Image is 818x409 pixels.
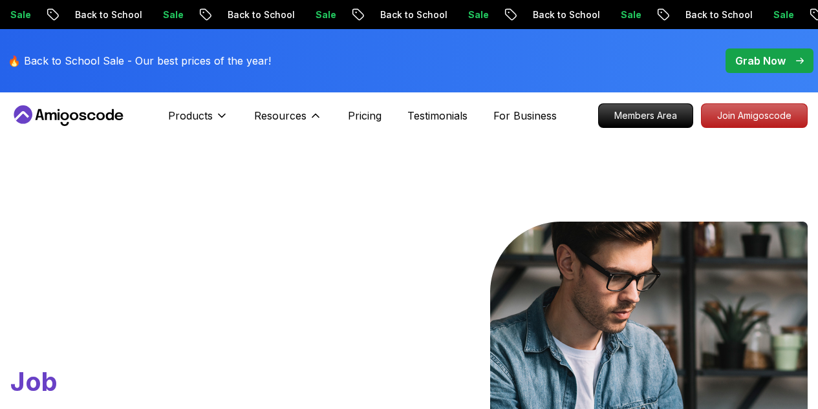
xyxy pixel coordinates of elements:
[493,108,557,123] a: For Business
[758,8,799,21] p: Sale
[168,108,228,134] button: Products
[365,8,453,21] p: Back to School
[300,8,341,21] p: Sale
[348,108,382,123] a: Pricing
[605,8,647,21] p: Sale
[254,108,307,123] p: Resources
[517,8,605,21] p: Back to School
[168,108,213,123] p: Products
[735,53,786,68] p: Grab Now
[147,8,189,21] p: Sale
[599,104,693,127] p: Members Area
[254,108,322,134] button: Resources
[59,8,147,21] p: Back to School
[8,53,271,68] p: 🔥 Back to School Sale - Our best prices of the year!
[212,8,300,21] p: Back to School
[670,8,758,21] p: Back to School
[453,8,494,21] p: Sale
[701,103,808,128] a: Join Amigoscode
[702,104,807,127] p: Join Amigoscode
[407,108,468,123] a: Testimonials
[598,103,693,128] a: Members Area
